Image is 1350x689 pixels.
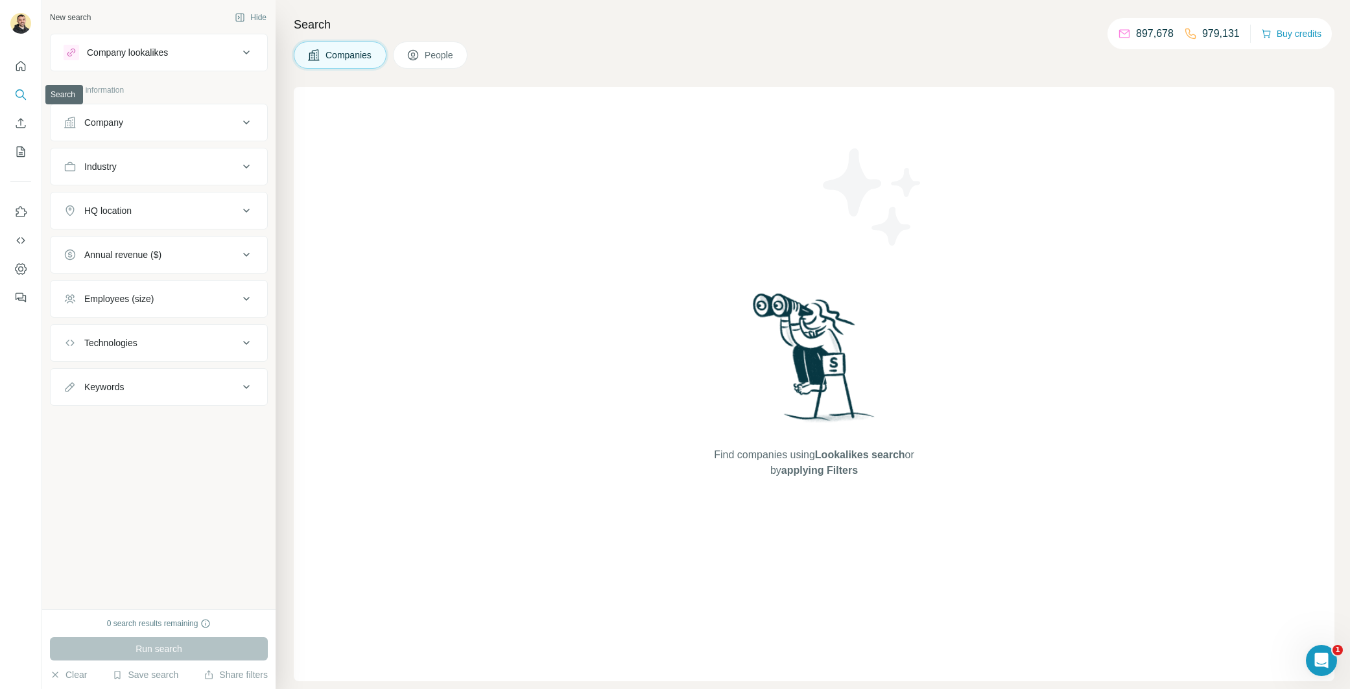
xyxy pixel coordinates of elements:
button: Clear [50,668,87,681]
button: Dashboard [10,257,31,281]
span: Find companies using or by [710,447,918,478]
button: Company [51,107,267,138]
div: Employees (size) [84,292,154,305]
img: Surfe Illustration - Stars [814,139,931,255]
p: Company information [50,84,268,96]
button: Enrich CSV [10,111,31,135]
button: Employees (size) [51,283,267,314]
div: HQ location [84,204,132,217]
button: Industry [51,151,267,182]
button: Save search [112,668,178,681]
button: Use Surfe API [10,229,31,252]
button: Feedback [10,286,31,309]
p: 897,678 [1136,26,1174,41]
img: Surfe Illustration - Woman searching with binoculars [747,290,882,434]
h4: Search [294,16,1334,34]
div: Company lookalikes [87,46,168,59]
button: Use Surfe on LinkedIn [10,200,31,224]
button: Quick start [10,54,31,78]
div: 0 search results remaining [107,618,211,629]
iframe: Intercom live chat [1306,645,1337,676]
div: New search [50,12,91,23]
button: My lists [10,140,31,163]
div: Industry [84,160,117,173]
button: Annual revenue ($) [51,239,267,270]
button: Company lookalikes [51,37,267,68]
span: Lookalikes search [815,449,905,460]
span: applying Filters [781,465,858,476]
div: Keywords [84,380,124,393]
div: Annual revenue ($) [84,248,161,261]
div: Company [84,116,123,129]
span: 1 [1332,645,1343,655]
div: Technologies [84,336,137,349]
button: Share filters [204,668,268,681]
button: HQ location [51,195,267,226]
button: Search [10,83,31,106]
button: Hide [226,8,276,27]
img: Avatar [10,13,31,34]
span: People [425,49,455,62]
p: 979,131 [1202,26,1240,41]
button: Technologies [51,327,267,358]
span: Companies [326,49,373,62]
button: Keywords [51,371,267,403]
button: Buy credits [1261,25,1321,43]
